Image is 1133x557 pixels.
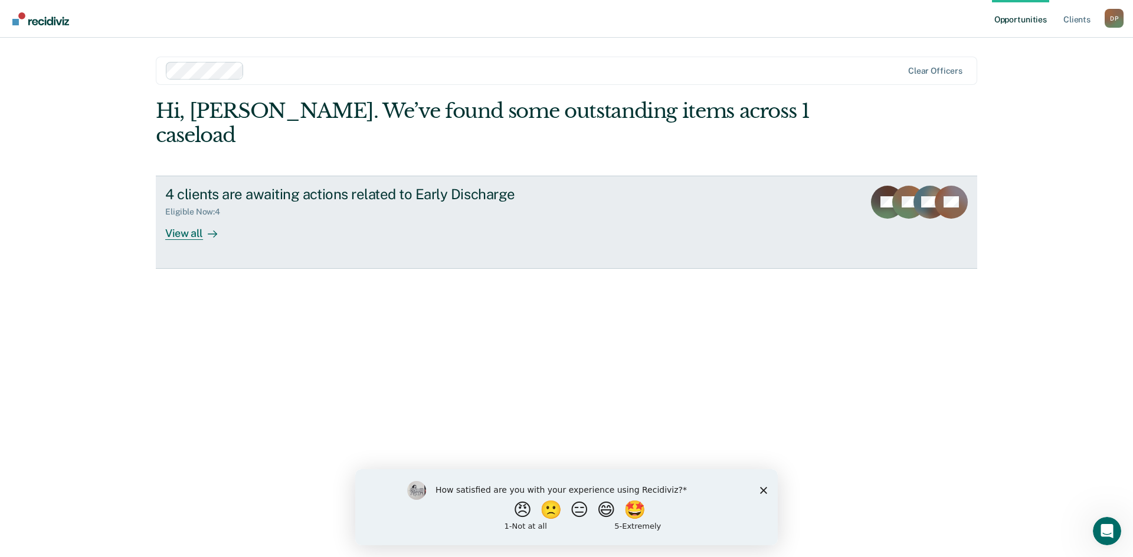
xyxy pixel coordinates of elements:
[908,66,962,76] div: Clear officers
[156,99,813,147] div: Hi, [PERSON_NAME]. We’ve found some outstanding items across 1 caseload
[1093,517,1121,545] iframe: Intercom live chat
[355,469,778,545] iframe: Survey by Kim from Recidiviz
[156,176,977,269] a: 4 clients are awaiting actions related to Early DischargeEligible Now:4View all
[1105,9,1124,28] div: D P
[165,186,579,203] div: 4 clients are awaiting actions related to Early Discharge
[1105,9,1124,28] button: Profile dropdown button
[12,12,69,25] img: Recidiviz
[165,217,231,240] div: View all
[165,207,230,217] div: Eligible Now : 4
